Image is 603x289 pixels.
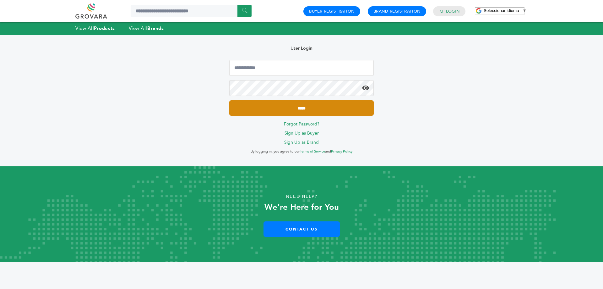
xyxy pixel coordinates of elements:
a: Buyer Registration [309,8,355,14]
a: View AllBrands [129,25,164,31]
p: By logging in, you agree to our and [229,148,374,155]
a: Brand Registration [373,8,421,14]
a: View AllProducts [75,25,115,31]
input: Search a product or brand... [131,5,252,17]
a: Contact Us [263,221,340,237]
b: User Login [291,45,312,51]
a: Terms of Service [300,149,325,154]
strong: Products [94,25,115,31]
strong: We’re Here for You [264,202,339,213]
a: Privacy Policy [331,149,352,154]
span: ▼ [523,8,527,13]
a: Forgot Password? [284,121,319,127]
input: Password [229,80,374,96]
strong: Brands [147,25,164,31]
a: Sign Up as Buyer [285,130,319,136]
a: Seleccionar idioma​ [484,8,527,13]
a: Sign Up as Brand [284,139,319,145]
a: Login [446,8,460,14]
input: Email Address [229,60,374,76]
span: Seleccionar idioma [484,8,519,13]
p: Need Help? [30,192,573,201]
